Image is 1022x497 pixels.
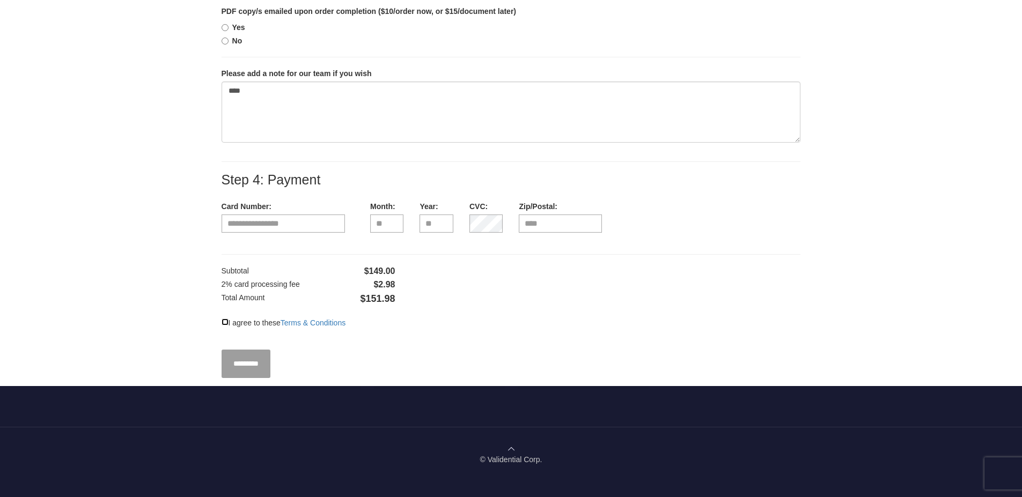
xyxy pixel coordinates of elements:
iframe: LiveChat chat widget [812,114,1022,497]
label: Please add a note for our team if you wish [222,68,372,79]
input: Yes [222,24,229,31]
a: Terms & Conditions [281,318,345,327]
div: I agree to these [214,306,511,378]
label: Year: [420,201,438,212]
label: Subtotal [222,265,249,276]
span: $149.00 [364,265,395,279]
label: 2% card processing fee [222,279,300,290]
input: No [222,38,229,44]
span: $151.98 [360,292,395,306]
b: No [232,36,242,45]
label: Zip/Postal: [519,201,557,212]
label: Card Number: [222,201,271,212]
label: CVC: [469,201,488,212]
label: Step 4: Payment [222,173,321,188]
a: Back to top icon [508,444,515,453]
span: $2.98 [373,279,395,292]
div: © Validential Corp. [230,454,792,465]
b: Yes [232,23,245,32]
b: PDF copy/s emailed upon order completion ($10/order now, or $15/document later) [222,7,516,16]
label: Month: [370,201,395,212]
label: Total Amount [222,292,265,303]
